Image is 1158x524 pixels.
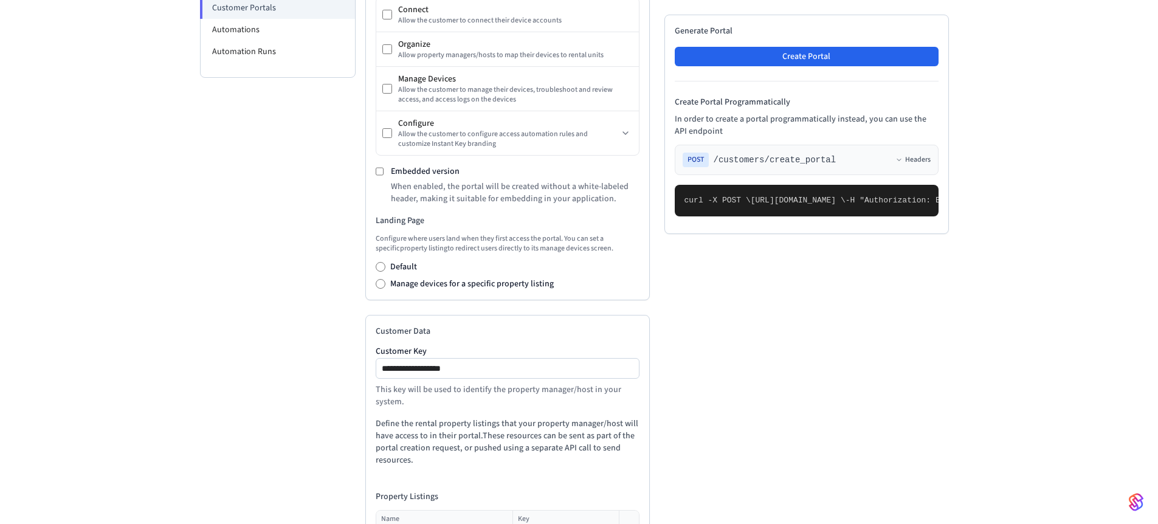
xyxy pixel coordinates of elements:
div: Connect [398,4,633,16]
span: /customers/create_portal [714,154,836,166]
label: Embedded version [391,165,460,178]
p: Define the rental property listings that your property manager/host will have access to in their ... [376,418,639,466]
img: SeamLogoGradient.69752ec5.svg [1129,492,1143,512]
div: Configure [398,117,618,129]
p: This key will be used to identify the property manager/host in your system. [376,384,639,408]
button: Create Portal [675,47,939,66]
li: Automations [201,19,355,41]
div: Allow the customer to connect their device accounts [398,16,633,26]
span: [URL][DOMAIN_NAME] \ [751,196,846,205]
label: Default [390,261,417,273]
h3: Landing Page [376,215,639,227]
div: Organize [398,38,633,50]
p: Configure where users land when they first access the portal. You can set a specific property lis... [376,234,639,253]
label: Customer Key [376,347,639,356]
h4: Create Portal Programmatically [675,96,939,108]
div: Manage Devices [398,73,633,85]
div: Allow property managers/hosts to map their devices to rental units [398,50,633,60]
button: Headers [895,155,931,165]
span: POST [683,153,709,167]
div: Allow the customer to configure access automation rules and customize Instant Key branding [398,129,618,149]
h2: Generate Portal [675,25,939,37]
label: Manage devices for a specific property listing [390,278,554,290]
h4: Property Listings [376,491,639,503]
div: Allow the customer to manage their devices, troubleshoot and review access, and access logs on th... [398,85,633,105]
p: In order to create a portal programmatically instead, you can use the API endpoint [675,113,939,137]
span: curl -X POST \ [684,196,751,205]
li: Automation Runs [201,41,355,63]
h2: Customer Data [376,325,639,337]
span: -H "Authorization: Bearer seam_api_key_123456" \ [846,196,1073,205]
p: When enabled, the portal will be created without a white-labeled header, making it suitable for e... [391,181,639,205]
